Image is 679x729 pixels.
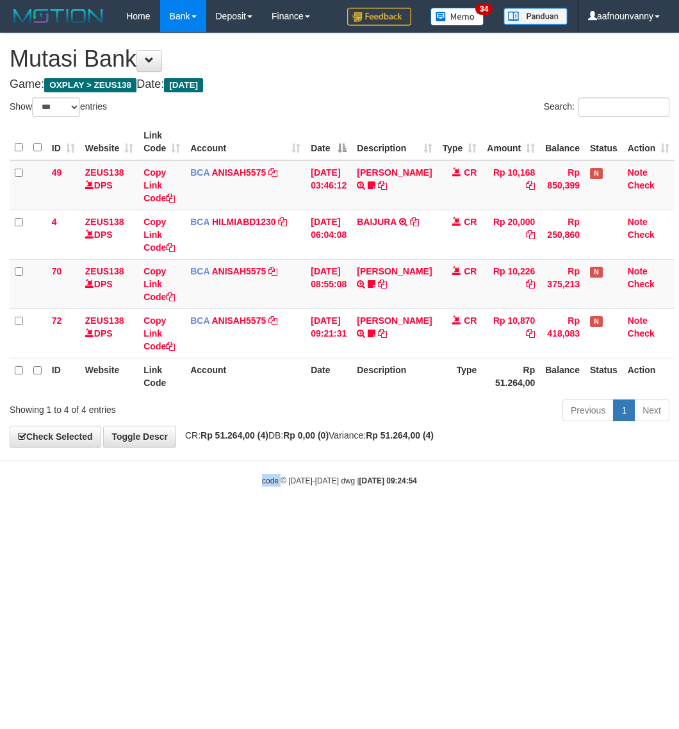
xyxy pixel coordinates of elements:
a: Copy BAIJURA to clipboard [410,217,419,227]
a: Copy Link Code [143,266,175,302]
span: 72 [52,315,62,326]
th: Website [80,358,138,394]
th: Link Code: activate to sort column ascending [138,124,185,160]
a: Copy ANISAH5575 to clipboard [268,315,277,326]
span: BCA [190,315,209,326]
span: Has Note [590,316,603,327]
h1: Mutasi Bank [10,46,669,72]
th: Type [438,358,482,394]
a: Copy ANISAH5575 to clipboard [268,266,277,276]
span: 4 [52,217,57,227]
img: Feedback.jpg [347,8,411,26]
td: Rp 418,083 [540,308,585,358]
span: CR [464,217,477,227]
a: ZEUS138 [85,167,124,178]
td: [DATE] 09:21:31 [306,308,352,358]
span: 34 [475,3,493,15]
td: Rp 10,226 [482,259,540,308]
th: Account [185,358,306,394]
label: Show entries [10,97,107,117]
th: Status [585,124,623,160]
td: Rp 250,860 [540,210,585,259]
td: Rp 850,399 [540,160,585,210]
td: [DATE] 06:04:08 [306,210,352,259]
a: ANISAH5575 [211,315,266,326]
td: [DATE] 08:55:08 [306,259,352,308]
th: Account: activate to sort column ascending [185,124,306,160]
a: Copy Rp 10,168 to clipboard [526,180,535,190]
a: Note [628,315,648,326]
a: ZEUS138 [85,315,124,326]
span: BCA [190,217,209,227]
a: ZEUS138 [85,266,124,276]
label: Search: [544,97,669,117]
a: Copy Link Code [143,167,175,203]
a: HILMIABD1230 [212,217,276,227]
th: ID [47,358,80,394]
select: Showentries [32,97,80,117]
a: Copy INA PAUJANAH to clipboard [378,180,387,190]
a: Note [628,266,648,276]
img: Button%20Memo.svg [430,8,484,26]
small: code © [DATE]-[DATE] dwg | [262,476,417,485]
th: Website: activate to sort column ascending [80,124,138,160]
span: 49 [52,167,62,178]
span: CR [464,167,477,178]
a: Note [628,217,648,227]
th: Action: activate to sort column ascending [623,124,675,160]
td: DPS [80,210,138,259]
a: Copy MUHAMMAD TAU to clipboard [378,328,387,339]
a: Previous [562,399,614,421]
a: Copy HILMIABD1230 to clipboard [278,217,287,227]
th: Description: activate to sort column ascending [352,124,437,160]
a: Next [634,399,669,421]
a: Copy Link Code [143,217,175,253]
a: ZEUS138 [85,217,124,227]
strong: Rp 51.264,00 (4) [366,430,434,440]
th: Balance [540,358,585,394]
span: OXPLAY > ZEUS138 [44,78,136,92]
td: DPS [80,160,138,210]
a: Copy Rp 10,226 to clipboard [526,279,535,289]
a: Check [628,328,655,339]
td: Rp 10,168 [482,160,540,210]
strong: [DATE] 09:24:54 [359,476,417,485]
a: ANISAH5575 [211,167,266,178]
th: Description [352,358,437,394]
a: Check [628,180,655,190]
th: Balance [540,124,585,160]
th: ID: activate to sort column ascending [47,124,80,160]
strong: Rp 0,00 (0) [283,430,329,440]
a: Check [628,279,655,289]
th: Action [623,358,675,394]
a: BAIJURA [357,217,397,227]
div: Showing 1 to 4 of 4 entries [10,398,274,416]
td: DPS [80,259,138,308]
span: CR [464,315,477,326]
span: Has Note [590,267,603,278]
a: Check Selected [10,426,101,448]
th: Amount: activate to sort column ascending [482,124,540,160]
strong: Rp 51.264,00 (4) [200,430,268,440]
a: Copy DAVIT HENDRI to clipboard [378,279,387,289]
span: 70 [52,266,62,276]
a: Note [628,167,648,178]
a: Copy Link Code [143,315,175,351]
a: [PERSON_NAME] [357,315,432,326]
input: Search: [578,97,669,117]
a: Check [628,230,655,240]
a: ANISAH5575 [211,266,266,276]
img: MOTION_logo.png [10,6,107,26]
th: Link Code [138,358,185,394]
td: Rp 10,870 [482,308,540,358]
th: Date: activate to sort column descending [306,124,352,160]
a: Copy Rp 10,870 to clipboard [526,328,535,339]
a: Copy Rp 20,000 to clipboard [526,230,535,240]
td: Rp 375,213 [540,259,585,308]
span: CR [464,266,477,276]
img: panduan.png [503,8,568,25]
th: Type: activate to sort column ascending [438,124,482,160]
a: [PERSON_NAME] [357,266,432,276]
a: Copy ANISAH5575 to clipboard [268,167,277,178]
td: DPS [80,308,138,358]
